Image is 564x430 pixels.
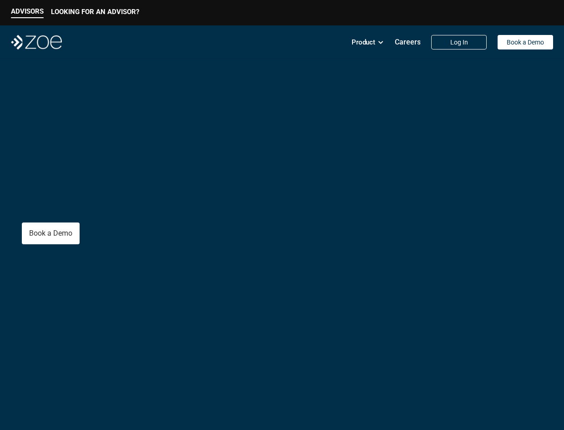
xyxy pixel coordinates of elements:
[507,39,544,46] p: Book a Demo
[160,146,168,181] span: .
[29,229,72,237] p: Book a Demo
[22,118,246,148] p: Give Your
[22,148,246,179] p: Clients
[22,190,246,212] p: The all-in-one wealth platform empowering RIAs to deliver .
[22,222,80,244] a: Book a Demo
[450,39,468,46] p: Log In
[431,35,487,49] a: Log In
[498,35,553,49] a: Book a Demo
[105,146,160,181] span: More
[49,201,233,212] strong: personalized investment management at scale
[51,8,139,16] p: LOOKING FOR AN ADVISOR?
[267,276,520,281] em: The information in the visuals above is for illustrative purposes only and does not represent an ...
[352,35,375,49] p: Product
[22,375,542,418] p: Loremipsum: *DolOrsi Ametconsecte adi Eli Seddoeius tem inc utlaboreet. Dol 3046 MagNaal Enimadmi...
[395,38,421,46] p: Careers
[11,7,44,15] p: ADVISORS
